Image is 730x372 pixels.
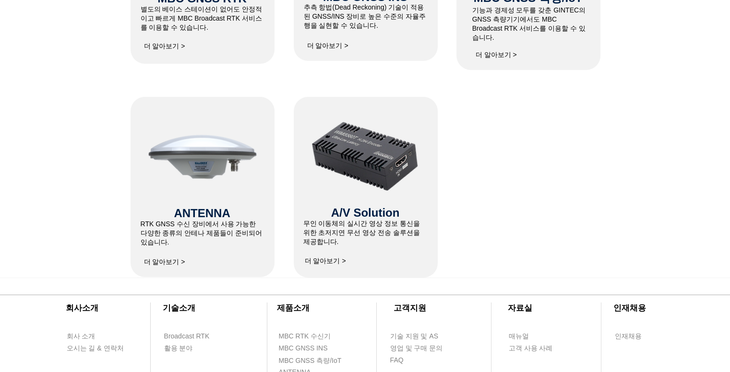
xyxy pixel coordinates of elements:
[278,330,350,342] a: MBC RTK 수신기
[66,330,121,342] a: 회사 소개
[390,354,445,366] a: FAQ
[472,46,520,65] a: 더 알아보기 >
[279,332,331,341] span: MBC RTK 수신기
[141,253,189,272] a: 더 알아보기 >
[390,332,438,341] span: 기술 지원 및 AS
[309,112,421,200] img: WiMi5560T_5.png
[508,303,532,313] span: ​자료실
[390,342,445,354] a: 영업 및 구매 문의
[304,36,352,56] a: 더 알아보기 >
[141,37,189,56] a: 더 알아보기 >
[67,344,124,353] span: 오시는 길 & 연락처
[67,332,96,341] span: 회사 소개
[552,118,730,372] iframe: Wix Chat
[303,220,420,245] span: ​무인 이동체의 실시간 영상 정보 통신을 위한 초저지연 무선 영상 전송 솔루션을 제공합니다.
[307,42,348,50] span: 더 알아보기 >
[164,330,219,342] a: Broadcast RTK
[278,342,338,354] a: MBC GNSS INS
[390,330,462,342] a: 기술 지원 및 AS
[509,344,553,353] span: 고객 사용 사례
[476,51,517,59] span: 더 알아보기 >
[279,356,342,366] span: MBC GNSS 측량/IoT
[508,342,563,354] a: 고객 사용 사례
[66,303,98,313] span: ​회사소개
[141,5,263,31] span: ​별도의 베이스 스테이션이 없어도 안정적이고 빠르게 MBC Broadcast RTK 서비스를 이용할 수 있습니다.
[279,344,328,353] span: MBC GNSS INS
[144,258,185,267] span: 더 알아보기 >
[394,303,426,313] span: ​고객지원
[145,97,260,212] img: at340-1.png
[304,3,426,29] span: 추측 항법(Dead Reckoning) 기술이 적용된 GNSS/INS 장비로 높은 수준의 자율주행을 실현할 수 있습니다.
[66,342,131,354] a: 오시는 길 & 연락처
[174,207,230,220] span: ANTENNA
[163,303,195,313] span: ​기술소개
[390,356,404,365] span: FAQ
[164,332,210,341] span: Broadcast RTK
[144,42,185,51] span: 더 알아보기 >
[141,220,263,246] span: RTK GNSS 수신 장비에서 사용 가능한 다양한 종류의 안테나 제품들이 준비되어 있습니다.
[164,342,219,354] a: 활용 분야
[301,252,349,271] a: 더 알아보기 >
[508,330,563,342] a: 매뉴얼
[390,344,443,353] span: 영업 및 구매 문의
[509,332,529,341] span: 매뉴얼
[305,257,346,266] span: 더 알아보기 >
[164,344,193,353] span: 활용 분야
[277,303,310,313] span: ​제품소개
[472,6,586,41] span: ​기능과 경제성 모두를 갖춘 GINTEC의 GNSS 측량기기에서도 MBC Broadcast RTK 서비스를 이용할 수 있습니다.
[278,355,362,367] a: MBC GNSS 측량/IoT
[331,206,400,219] span: A/V Solution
